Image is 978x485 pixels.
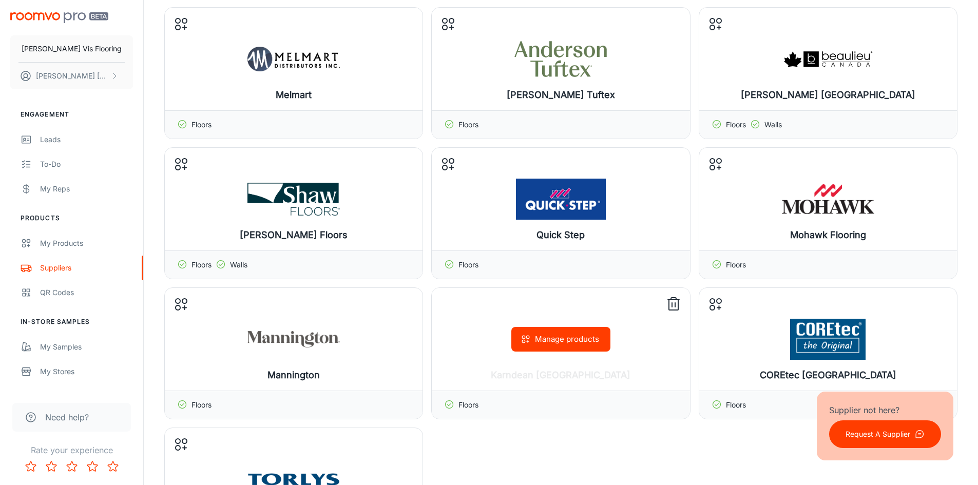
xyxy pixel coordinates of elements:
p: Floors [726,399,746,411]
div: My Samples [40,341,133,353]
button: Rate 3 star [62,456,82,477]
p: Floors [191,119,212,130]
div: QR Codes [40,287,133,298]
button: Rate 5 star [103,456,123,477]
p: Supplier not here? [829,404,941,416]
div: To-do [40,159,133,170]
div: My Reps [40,183,133,195]
button: Rate 1 star [21,456,41,477]
button: Rate 2 star [41,456,62,477]
p: Floors [726,259,746,270]
button: Request A Supplier [829,420,941,448]
p: Floors [191,259,212,270]
button: Rate 4 star [82,456,103,477]
p: Floors [458,259,478,270]
span: Need help? [45,411,89,423]
p: Request A Supplier [846,429,910,440]
div: My Stores [40,366,133,377]
p: Floors [458,119,478,130]
div: My Products [40,238,133,249]
img: Roomvo PRO Beta [10,12,108,23]
p: Rate your experience [8,444,135,456]
p: [PERSON_NAME] [PERSON_NAME] [36,70,108,82]
button: Manage products [511,327,610,352]
p: Walls [230,259,247,270]
div: Leads [40,134,133,145]
button: [PERSON_NAME] [PERSON_NAME] [10,63,133,89]
p: Floors [191,399,212,411]
p: Walls [764,119,782,130]
button: [PERSON_NAME] Vis Flooring [10,35,133,62]
p: [PERSON_NAME] Vis Flooring [22,43,122,54]
p: Floors [726,119,746,130]
div: Suppliers [40,262,133,274]
p: Floors [458,399,478,411]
